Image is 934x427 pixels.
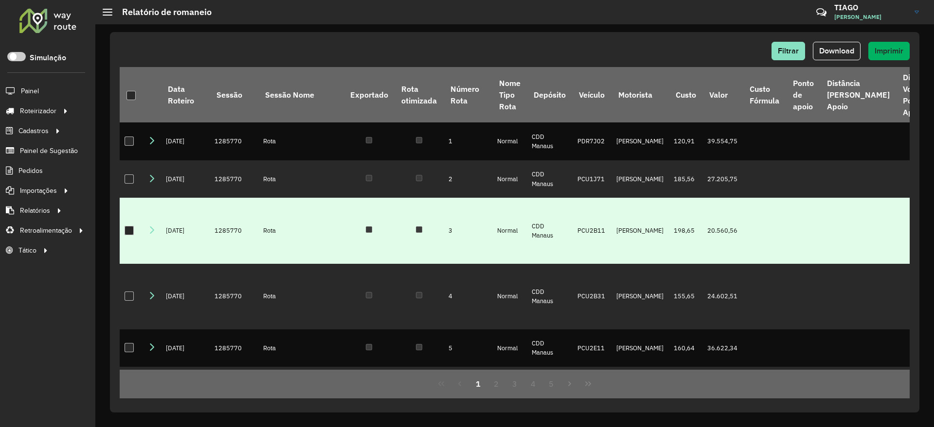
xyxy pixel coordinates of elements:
span: Painel [21,86,39,96]
td: CDD Manaus [527,367,572,405]
td: PCU2B11 [573,198,611,263]
span: Importações [20,186,57,196]
td: Normal [492,329,527,367]
td: Rota [258,198,343,263]
button: 1 [469,375,487,393]
td: Rota [258,367,343,405]
td: 1285770 [210,122,258,160]
td: Normal [492,367,527,405]
td: Normal [492,160,527,198]
td: Normal [492,198,527,263]
td: PDR7J02 [573,122,611,160]
td: CDD Manaus [527,160,572,198]
td: Rota [258,264,343,329]
span: Painel de Sugestão [20,146,78,156]
th: Distância [PERSON_NAME] Apoio [820,67,896,122]
span: Cadastros [18,126,49,136]
td: Rota [258,160,343,198]
td: 160,64 [669,329,702,367]
td: 6 [444,367,492,405]
td: Normal [492,122,527,160]
span: Filtrar [778,47,799,55]
td: 1285770 [210,264,258,329]
td: [DATE] [161,160,210,198]
th: Motorista [611,67,669,122]
td: PCU2B31 [573,264,611,329]
td: [PERSON_NAME] [611,160,669,198]
td: Rota [258,329,343,367]
span: Imprimir [875,47,903,55]
td: 24.602,51 [702,264,743,329]
button: Filtrar [772,42,805,60]
span: Retroalimentação [20,225,72,236]
td: 1285770 [210,160,258,198]
td: [DATE] [161,122,210,160]
span: Download [819,47,854,55]
td: CDD Manaus [527,264,572,329]
a: Contato Rápido [811,2,832,23]
td: 27.205,75 [702,160,743,198]
td: 198,65 [669,198,702,263]
td: [PERSON_NAME] [611,122,669,160]
td: [DATE] [161,367,210,405]
span: Relatórios [20,205,50,216]
button: 3 [505,375,524,393]
td: 36.027,38 [702,367,743,405]
th: Rota otimizada [395,67,443,122]
td: 39.554,75 [702,122,743,160]
td: Rota [258,122,343,160]
td: PCU2H01 [573,367,611,405]
td: 185,56 [669,160,702,198]
td: [DATE] [161,198,210,263]
span: Tático [18,245,36,256]
td: 5 [444,329,492,367]
button: 4 [524,375,542,393]
td: PCU1J71 [573,160,611,198]
td: CDD Manaus [527,198,572,263]
td: CDD Manaus [527,122,572,160]
button: 5 [542,375,561,393]
td: [PERSON_NAME] [611,264,669,329]
th: Nome Tipo Rota [492,67,527,122]
th: Exportado [343,67,395,122]
th: Sessão Nome [258,67,343,122]
th: Número Rota [444,67,492,122]
th: Sessão [210,67,258,122]
td: [DATE] [161,264,210,329]
td: [PERSON_NAME] [611,329,669,367]
td: Normal [492,264,527,329]
button: Next Page [560,375,579,393]
td: PCU2E11 [573,329,611,367]
td: 4 [444,264,492,329]
th: Depósito [527,67,572,122]
td: 3 [444,198,492,263]
button: Download [813,42,861,60]
td: 120,91 [669,122,702,160]
th: Veículo [573,67,611,122]
th: Ponto de apoio [786,67,820,122]
td: [PERSON_NAME] [611,198,669,263]
td: [PERSON_NAME] [611,367,669,405]
button: Last Page [579,375,597,393]
td: 20.560,56 [702,198,743,263]
h3: TIAGO [834,3,907,12]
td: 2 [444,160,492,198]
th: Custo Fórmula [743,67,786,122]
span: [PERSON_NAME] [834,13,907,21]
th: Valor [702,67,743,122]
td: 1 [444,122,492,160]
td: [DATE] [161,329,210,367]
td: CDD Manaus [527,329,572,367]
button: 2 [487,375,505,393]
td: 36.622,34 [702,329,743,367]
th: Data Roteiro [161,67,210,122]
td: 1285770 [210,367,258,405]
h2: Relatório de romaneio [112,7,212,17]
td: 155,65 [669,264,702,329]
th: Custo [669,67,702,122]
label: Simulação [30,52,66,64]
span: Roteirizador [20,106,56,116]
td: 1285770 [210,198,258,263]
button: Imprimir [868,42,910,60]
td: 143,78 [669,367,702,405]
